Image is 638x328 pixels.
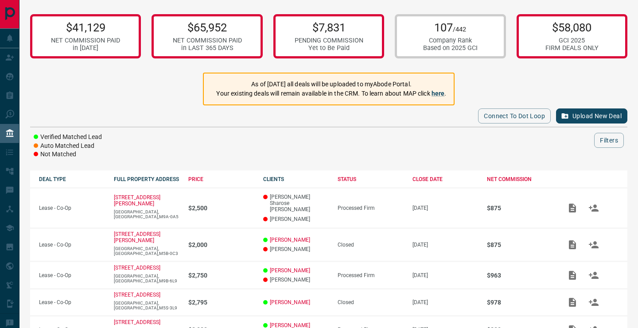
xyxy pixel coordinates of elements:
[412,299,478,305] p: [DATE]
[583,299,604,305] span: Match Clients
[34,133,102,142] li: Verified Matched Lead
[270,237,310,243] a: [PERSON_NAME]
[263,246,329,252] p: [PERSON_NAME]
[423,21,478,34] p: 107
[173,37,242,44] div: NET COMMISSION PAID
[114,265,160,271] a: [STREET_ADDRESS]
[487,176,553,182] div: NET COMMISSION
[338,299,404,305] div: Closed
[487,205,553,212] p: $875
[114,194,160,207] a: [STREET_ADDRESS][PERSON_NAME]
[295,37,363,44] div: PENDING COMMISSION
[188,241,254,248] p: $2,000
[562,241,583,247] span: Add / View Documents
[216,89,446,98] p: Your existing deals will remain available in the CRM. To learn about MAP click .
[39,299,105,305] p: Lease - Co-Op
[412,272,478,278] p: [DATE]
[188,272,254,279] p: $2,750
[263,277,329,283] p: [PERSON_NAME]
[51,37,120,44] div: NET COMMISSION PAID
[487,299,553,306] p: $978
[173,21,242,34] p: $65,952
[34,142,102,150] li: Auto Matched Lead
[51,44,120,52] div: in [DATE]
[39,272,105,278] p: Lease - Co-Op
[114,176,180,182] div: FULL PROPERTY ADDRESS
[545,21,599,34] p: $58,080
[453,26,466,33] span: /442
[263,216,329,222] p: [PERSON_NAME]
[487,241,553,248] p: $875
[39,205,105,211] p: Lease - Co-Op
[114,319,160,325] a: [STREET_ADDRESS]
[583,205,604,211] span: Match Clients
[412,242,478,248] p: [DATE]
[423,37,478,44] div: Company Rank
[338,272,404,278] div: Processed Firm
[545,37,599,44] div: GCI 2025
[562,205,583,211] span: Add / View Documents
[216,80,446,89] p: As of [DATE] all deals will be uploaded to myAbode Portal.
[338,176,404,182] div: STATUS
[114,231,160,243] a: [STREET_ADDRESS][PERSON_NAME]
[188,205,254,212] p: $2,500
[270,299,310,305] a: [PERSON_NAME]
[545,44,599,52] div: FIRM DEALS ONLY
[562,299,583,305] span: Add / View Documents
[114,246,180,256] p: [GEOGRAPHIC_DATA],[GEOGRAPHIC_DATA],M5B-0C3
[34,150,102,159] li: Not Matched
[263,176,329,182] div: CLIENTS
[188,176,254,182] div: PRICE
[270,267,310,274] a: [PERSON_NAME]
[583,241,604,247] span: Match Clients
[114,274,180,283] p: [GEOGRAPHIC_DATA],[GEOGRAPHIC_DATA],M9B-6L9
[188,299,254,306] p: $2,795
[487,272,553,279] p: $963
[478,108,551,123] button: Connect to Dot Loop
[173,44,242,52] div: in LAST 365 DAYS
[338,205,404,211] div: Processed Firm
[594,133,624,148] button: Filters
[51,21,120,34] p: $41,129
[114,209,180,219] p: [GEOGRAPHIC_DATA],[GEOGRAPHIC_DATA],M9A-0A5
[583,272,604,278] span: Match Clients
[295,44,363,52] div: Yet to Be Paid
[39,242,105,248] p: Lease - Co-Op
[39,176,105,182] div: DEAL TYPE
[114,292,160,298] a: [STREET_ADDRESS]
[114,301,180,310] p: [GEOGRAPHIC_DATA],[GEOGRAPHIC_DATA],M5S-3L9
[412,176,478,182] div: CLOSE DATE
[263,194,329,212] p: [PERSON_NAME] Sharose [PERSON_NAME]
[556,108,627,123] button: Upload New Deal
[562,272,583,278] span: Add / View Documents
[338,242,404,248] div: Closed
[432,90,445,97] a: here
[295,21,363,34] p: $7,831
[423,44,478,52] div: Based on 2025 GCI
[412,205,478,211] p: [DATE]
